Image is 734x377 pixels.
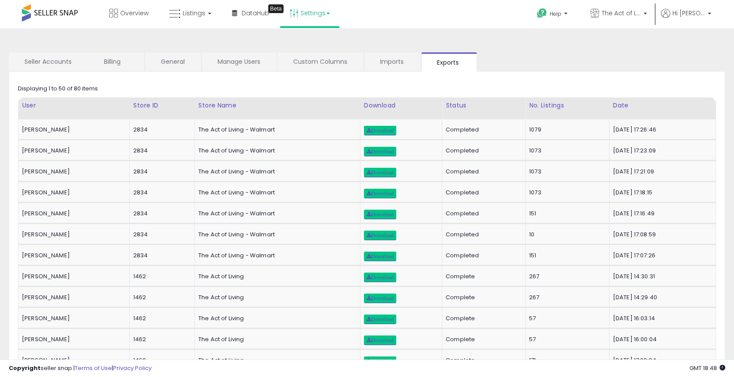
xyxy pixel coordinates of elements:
div: 57 [529,315,602,322]
div: [PERSON_NAME] [22,126,123,134]
div: Completed [446,168,519,176]
div: 2834 [133,126,188,134]
span: Listings [183,9,205,17]
div: [DATE] 16:00:04 [613,335,709,343]
a: Exports [421,52,477,72]
div: [DATE] 17:26:46 [613,126,709,134]
span: Help [550,10,561,17]
span: Overview [120,9,149,17]
a: Download [364,168,396,177]
div: [PERSON_NAME] [22,335,123,343]
div: [PERSON_NAME] [22,231,123,239]
div: 267 [529,273,602,280]
div: [DATE] 14:30:31 [613,273,709,280]
div: [DATE] 17:23:09 [613,147,709,155]
a: Privacy Policy [113,364,152,372]
div: 2834 [133,231,188,239]
div: [DATE] 17:18:15 [613,189,709,197]
a: Download [364,294,396,303]
div: [DATE] 16:03:14 [613,315,709,322]
div: Completed [446,126,519,134]
div: [PERSON_NAME] [22,315,123,322]
div: Complete [446,273,519,280]
a: Seller Accounts [9,52,87,71]
div: 1462 [133,335,188,343]
a: Download [364,210,396,219]
span: Download [367,212,394,217]
div: 1462 [133,315,188,322]
div: The Act of Living [198,294,353,301]
span: Download [367,254,394,259]
span: Download [367,275,394,280]
a: Download [364,335,396,345]
div: Store Name [198,101,357,110]
span: Download [367,338,394,343]
div: [DATE] 17:07:26 [613,252,709,259]
a: General [145,52,201,71]
span: Download [367,317,394,322]
div: [DATE] 14:29:40 [613,294,709,301]
a: Imports [364,52,420,71]
div: Completed [446,210,519,218]
div: No. Listings [529,101,606,110]
a: Download [364,273,396,282]
a: Manage Users [202,52,276,71]
div: [PERSON_NAME] [22,210,123,218]
div: 2834 [133,189,188,197]
span: Download [367,359,394,364]
div: 151 [529,210,602,218]
div: [PERSON_NAME] [22,147,123,155]
div: 267 [529,294,602,301]
div: 2834 [133,210,188,218]
div: The Act of Living - Walmart [198,210,353,218]
a: Download [364,315,396,324]
div: The Act of Living - Walmart [198,231,353,239]
div: Date [613,101,712,110]
div: 1073 [529,168,602,176]
div: The Act of Living - Walmart [198,126,353,134]
div: 2834 [133,168,188,176]
div: Download [364,101,438,110]
div: Tooltip anchor [268,4,284,13]
a: Download [364,126,396,135]
div: User [22,101,126,110]
span: Download [367,233,394,238]
div: [PERSON_NAME] [22,252,123,259]
i: Get Help [537,8,547,19]
div: The Act of Living [198,273,353,280]
a: Download [364,356,396,366]
div: 1462 [133,273,188,280]
a: Hi [PERSON_NAME] [661,9,711,28]
div: Complete [446,335,519,343]
div: [DATE] 17:08:59 [613,231,709,239]
div: 1073 [529,147,602,155]
a: Download [364,147,396,156]
div: Completed [446,189,519,197]
a: Billing [88,52,144,71]
div: [DATE] 17:21:09 [613,168,709,176]
a: Help [530,1,576,28]
div: Complete [446,356,519,364]
div: [PERSON_NAME] [22,294,123,301]
span: Download [367,296,394,301]
div: 1073 [529,189,602,197]
span: Download [367,191,394,196]
div: Complete [446,294,519,301]
a: Terms of Use [75,364,112,372]
span: Download [367,149,394,154]
div: Displaying 1 to 50 of 80 items [18,85,98,93]
span: DataHub [242,9,269,17]
span: 2025-10-8 18:48 GMT [689,364,725,372]
div: Store ID [133,101,191,110]
div: 2834 [133,252,188,259]
a: Download [364,252,396,261]
div: 171 [529,356,602,364]
div: Status [446,101,522,110]
div: The Act of Living - Walmart [198,252,353,259]
div: [PERSON_NAME] [22,168,123,176]
a: Custom Columns [277,52,363,71]
div: The Act of Living - Walmart [198,147,353,155]
span: Download [367,170,394,175]
div: [DATE] 17:00:24 [613,356,709,364]
span: Hi [PERSON_NAME] [672,9,705,17]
